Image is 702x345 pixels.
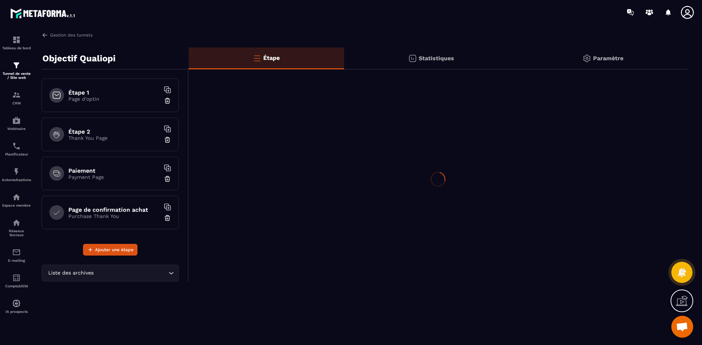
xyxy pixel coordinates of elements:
img: automations [12,299,21,308]
a: emailemailE-mailing [2,242,31,268]
img: arrow [42,32,48,38]
a: formationformationTunnel de vente / Site web [2,55,31,85]
p: Tunnel de vente / Site web [2,72,31,80]
h6: Paiement [68,167,160,174]
img: social-network [12,218,21,227]
p: Purchase Thank You [68,213,160,219]
img: trash [164,136,171,143]
a: formationformationCRM [2,85,31,111]
a: schedulerschedulerPlanificateur [2,136,31,162]
img: automations [12,116,21,125]
img: formation [12,61,21,70]
img: setting-gr.5f69749f.svg [582,54,591,63]
img: trash [164,175,171,183]
img: accountant [12,273,21,282]
a: automationsautomationsEspace membre [2,187,31,213]
p: Statistiques [419,55,454,62]
img: trash [164,214,171,222]
a: accountantaccountantComptabilité [2,268,31,294]
img: formation [12,35,21,44]
p: Page d'optin [68,96,160,102]
p: Webinaire [2,127,31,131]
p: Thank You Page [68,135,160,141]
img: bars-o.4a397970.svg [253,54,261,62]
a: formationformationTableau de bord [2,30,31,55]
a: Ouvrir le chat [671,316,693,338]
h6: Page de confirmation achat [68,206,160,213]
p: Payment Page [68,174,160,180]
img: logo [10,7,76,20]
img: formation [12,91,21,99]
input: Search for option [95,269,167,277]
p: Réseaux Sociaux [2,229,31,237]
img: stats.20deebd0.svg [408,54,417,63]
img: automations [12,167,21,176]
img: email [12,248,21,257]
h6: Étape 1 [68,89,160,96]
a: automationsautomationsWebinaire [2,111,31,136]
p: Tableau de bord [2,46,31,50]
p: Étape [263,54,280,61]
a: automationsautomationsAutomatisations [2,162,31,187]
p: Objectif Qualiopi [42,51,116,66]
p: CRM [2,101,31,105]
p: IA prospects [2,310,31,314]
p: Paramètre [593,55,623,62]
p: Comptabilité [2,284,31,288]
p: Espace membre [2,203,31,207]
img: automations [12,193,21,202]
a: social-networksocial-networkRéseaux Sociaux [2,213,31,242]
span: Liste des archives [46,269,95,277]
img: trash [164,97,171,104]
div: Search for option [42,265,179,281]
p: Planificateur [2,152,31,156]
span: Ajouter une étape [95,246,133,253]
a: Gestion des tunnels [42,32,93,38]
button: Ajouter une étape [83,244,137,256]
p: E-mailing [2,258,31,262]
img: scheduler [12,142,21,150]
p: Automatisations [2,178,31,182]
h6: Étape 2 [68,128,160,135]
